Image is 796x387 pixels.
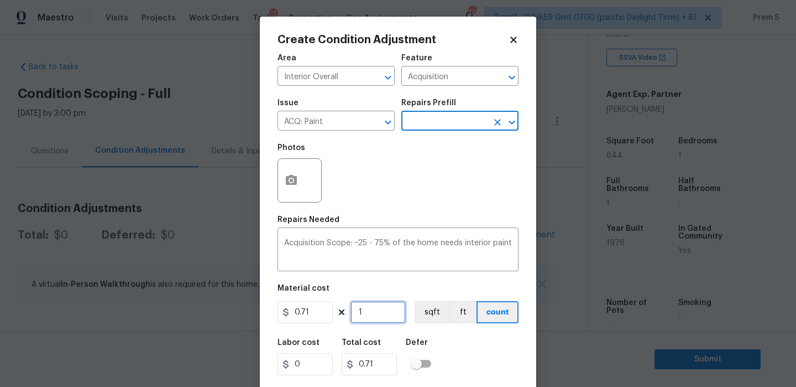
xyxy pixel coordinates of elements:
h5: Area [277,54,296,62]
h5: Repairs Prefill [401,99,456,107]
button: count [476,301,519,323]
h2: Create Condition Adjustment [277,34,509,45]
button: sqft [415,301,449,323]
h5: Feature [401,54,432,62]
button: ft [449,301,476,323]
h5: Defer [406,339,428,347]
button: Open [380,115,396,130]
h5: Issue [277,99,298,107]
h5: Total cost [342,339,381,347]
textarea: Acquisition Scope: ~25 - 75% of the home needs interior paint [284,239,512,262]
h5: Labor cost [277,339,320,347]
button: Open [504,115,520,130]
button: Open [380,70,396,85]
h5: Material cost [277,285,329,292]
button: Clear [490,115,505,130]
button: Open [504,70,520,85]
h5: Photos [277,144,305,152]
h5: Repairs Needed [277,216,339,224]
